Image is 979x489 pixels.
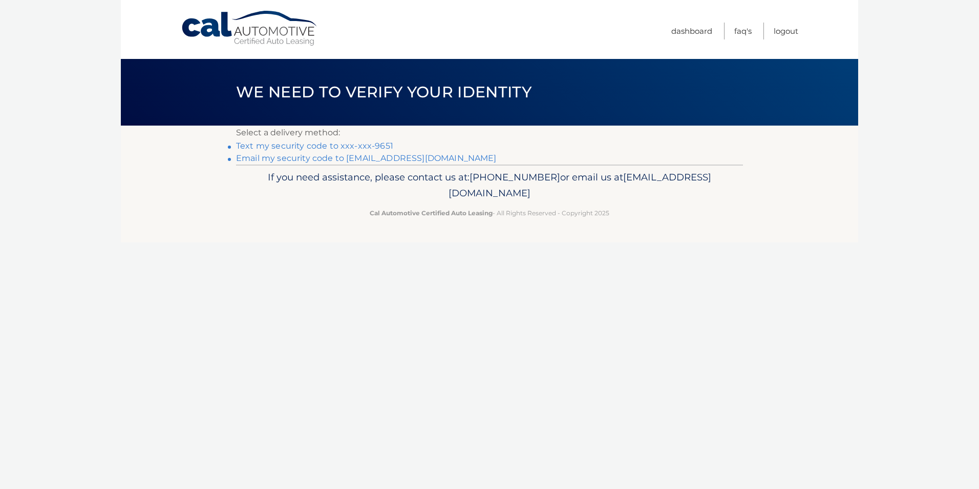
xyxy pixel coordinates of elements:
[671,23,712,39] a: Dashboard
[243,169,736,202] p: If you need assistance, please contact us at: or email us at
[734,23,752,39] a: FAQ's
[236,126,743,140] p: Select a delivery method:
[181,10,319,47] a: Cal Automotive
[236,153,497,163] a: Email my security code to [EMAIL_ADDRESS][DOMAIN_NAME]
[774,23,798,39] a: Logout
[370,209,493,217] strong: Cal Automotive Certified Auto Leasing
[470,171,560,183] span: [PHONE_NUMBER]
[236,83,531,101] span: We need to verify your identity
[236,141,393,151] a: Text my security code to xxx-xxx-9651
[243,208,736,218] p: - All Rights Reserved - Copyright 2025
